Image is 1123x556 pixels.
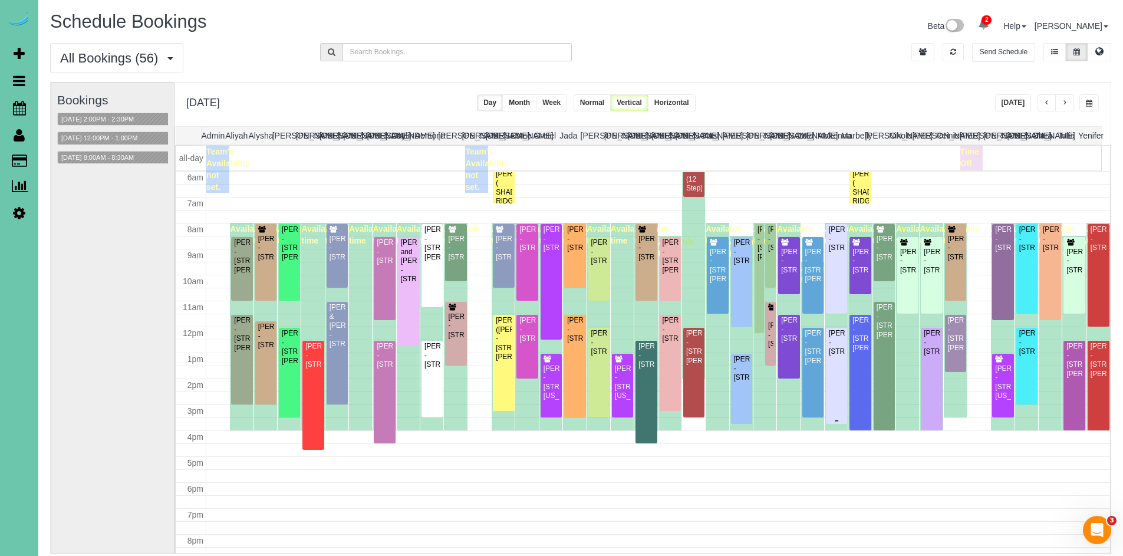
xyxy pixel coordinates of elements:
[397,224,433,245] span: Available time
[58,113,137,126] button: [DATE] 2:00PM - 2:30PM
[438,127,462,144] th: [PERSON_NAME]
[50,43,183,73] button: All Bookings (56)
[591,329,607,356] div: [PERSON_NAME] - [STREET_ADDRESS]
[349,224,385,245] span: Available time
[515,224,551,245] span: Available time
[536,94,567,111] button: Week
[58,152,137,164] button: [DATE] 8:00AM - 8:30AM
[699,127,723,144] th: Kasi
[872,224,908,245] span: Available time
[187,510,203,519] span: 7pm
[648,94,696,111] button: Horizontal
[746,127,770,144] th: [PERSON_NAME]
[7,12,31,28] img: Automaid Logo
[991,224,1027,245] span: Available time
[567,225,583,252] div: [PERSON_NAME] - [STREET_ADDRESS]
[414,127,438,144] th: Demona
[888,127,912,144] th: Nikole
[424,342,440,369] div: [PERSON_NAME] - [STREET_ADDRESS]
[1062,237,1098,258] span: Available time
[301,224,337,245] span: Available time
[187,432,203,442] span: 4pm
[462,127,485,144] th: [PERSON_NAME]
[825,224,861,245] span: Available time
[1078,127,1102,144] th: Yenifer
[509,127,533,144] th: Esme
[248,127,272,144] th: Alysha
[400,238,417,284] div: [PERSON_NAME] and [PERSON_NAME] - [STREET_ADDRESS]
[465,147,508,192] span: Team's Availability not set.
[793,127,817,144] th: Lola
[373,224,409,245] span: Available time
[852,316,868,353] div: [PERSON_NAME] - [STREET_ADDRESS][PERSON_NAME]
[733,238,750,265] div: [PERSON_NAME] - [STREET_ADDRESS]
[972,12,995,38] a: 2
[753,224,789,245] span: Available time
[841,127,865,144] th: Marbelly
[320,127,343,144] th: [PERSON_NAME]
[896,224,932,245] span: Available time
[658,237,694,258] span: Available time
[1035,21,1108,31] a: [PERSON_NAME]
[947,316,964,353] div: [PERSON_NAME] - [STREET_ADDRESS][PERSON_NAME]
[913,127,936,144] th: [PERSON_NAME]
[1003,21,1026,31] a: Help
[780,316,797,343] div: [PERSON_NAME] - [STREET_ADDRESS]
[730,237,766,258] span: Available time
[281,225,298,262] div: [PERSON_NAME] - [STREET_ADDRESS][PERSON_NAME]
[1083,516,1111,544] iframe: Intercom live chat
[183,277,203,286] span: 10am
[187,354,203,364] span: 1pm
[420,224,456,245] span: Available time
[944,19,964,34] img: New interface
[733,355,750,382] div: [PERSON_NAME] - [STREET_ADDRESS]
[533,127,556,144] th: Gretel
[1042,225,1059,252] div: [PERSON_NAME] - [STREET_ADDRESS]
[447,235,464,262] div: [PERSON_NAME] - [STREET_ADDRESS]
[519,225,535,252] div: [PERSON_NAME] - [STREET_ADDRESS]
[995,94,1032,111] button: [DATE]
[305,342,321,369] div: [PERSON_NAME] - [STREET_ADDRESS]
[723,127,746,144] th: [PERSON_NAME]
[254,224,290,245] span: Available time
[376,238,393,265] div: [PERSON_NAME] - [STREET_ADDRESS]
[757,225,762,262] div: [PERSON_NAME] - [STREET_ADDRESS][PERSON_NAME]
[994,225,1011,252] div: [PERSON_NAME] - [STREET_ADDRESS]
[805,248,821,284] div: [PERSON_NAME] - [STREET_ADDRESS][PERSON_NAME]
[1031,127,1055,144] th: Siara
[994,364,1011,401] div: [PERSON_NAME] - [STREET_ADDRESS][US_STATE]
[329,235,345,262] div: [PERSON_NAME] - [STREET_ADDRESS]
[686,329,702,366] div: [PERSON_NAME] - [STREET_ADDRESS][PERSON_NAME]
[770,127,793,144] th: [PERSON_NAME]
[768,321,773,348] div: [PERSON_NAME] - [STREET_ADDRESS]
[187,536,203,545] span: 8pm
[709,248,726,284] div: [PERSON_NAME] - [STREET_ADDRESS][PERSON_NAME]
[187,225,203,234] span: 8am
[848,224,884,245] span: Available time
[225,127,248,144] th: Aliyah
[187,484,203,494] span: 6pm
[329,303,345,348] div: [PERSON_NAME] & [PERSON_NAME] - [STREET_ADDRESS]
[502,94,536,111] button: Month
[183,328,203,338] span: 12pm
[187,458,203,468] span: 5pm
[936,127,960,144] th: Reinier
[662,238,679,275] div: [PERSON_NAME] - [STREET_ADDRESS][PERSON_NAME]
[1015,224,1051,245] span: Available time
[258,235,274,262] div: [PERSON_NAME] - [STREET_ADDRESS]
[1019,329,1035,356] div: [PERSON_NAME] - [STREET_ADDRESS]
[923,329,940,356] div: [PERSON_NAME] - [STREET_ADDRESS]
[865,127,888,144] th: [PERSON_NAME]
[1019,225,1035,252] div: [PERSON_NAME] - [STREET_ADDRESS]
[543,225,559,252] div: [PERSON_NAME] - [STREET_ADDRESS]
[638,235,654,262] div: [PERSON_NAME] - [STREET_ADDRESS]
[57,93,177,107] h3: Bookings
[611,224,647,245] span: Available time
[706,224,742,245] span: Available time
[662,316,679,343] div: [PERSON_NAME] - [STREET_ADDRESS]
[920,224,956,245] span: Available time
[343,127,367,144] th: [PERSON_NAME]
[828,329,845,356] div: [PERSON_NAME] - [STREET_ADDRESS]
[818,127,841,144] th: Makenna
